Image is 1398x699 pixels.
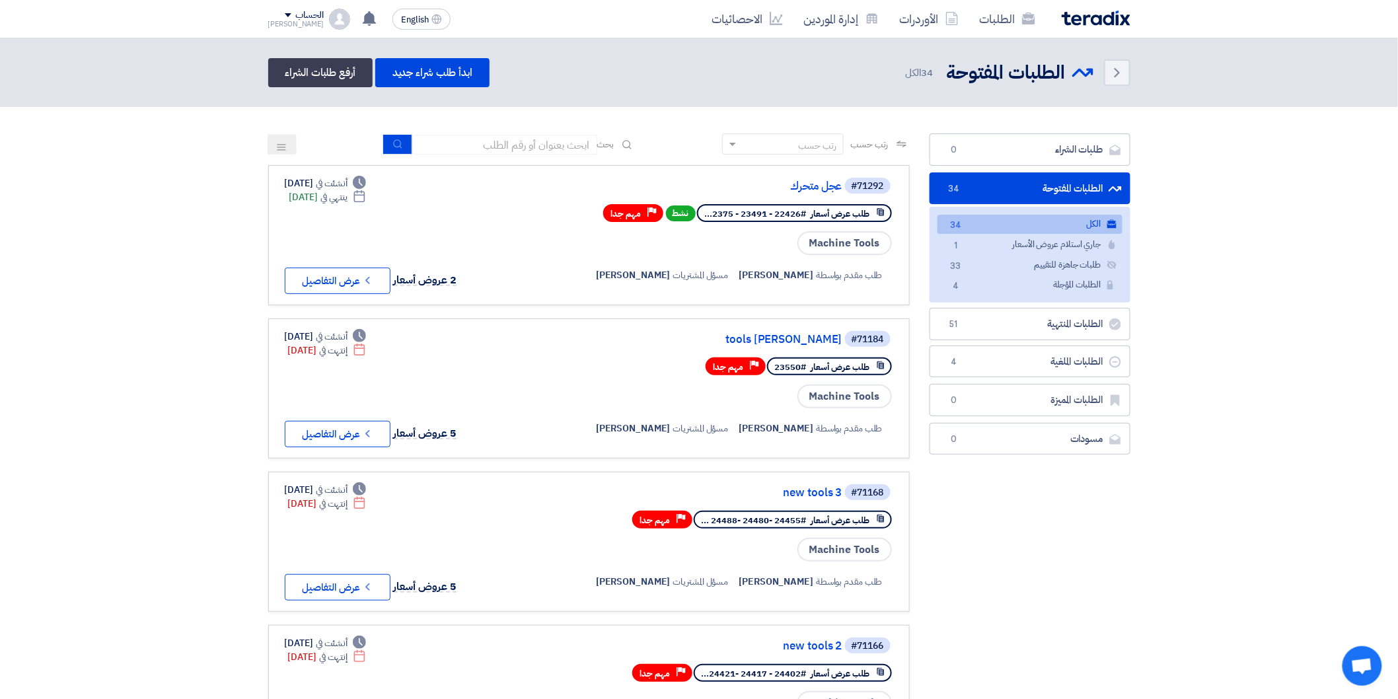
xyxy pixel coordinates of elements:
[285,636,367,650] div: [DATE]
[394,425,457,441] span: 5 عروض أسعار
[316,483,348,497] span: أنشئت في
[930,423,1130,455] a: مسودات0
[948,219,964,233] span: 34
[640,514,671,527] span: مهم جدا
[578,487,842,499] a: new tools 3
[938,215,1122,234] a: الكل
[798,139,836,153] div: رتب حسب
[1062,11,1130,26] img: Teradix logo
[938,276,1122,295] a: الطلبات المؤجلة
[596,268,671,282] span: [PERSON_NAME]
[285,483,367,497] div: [DATE]
[946,394,962,407] span: 0
[946,182,962,196] span: 34
[946,355,962,369] span: 4
[268,20,324,28] div: [PERSON_NAME]
[394,272,457,288] span: 2 عروض أسعار
[739,422,814,435] span: [PERSON_NAME]
[288,497,367,511] div: [DATE]
[852,335,884,344] div: #71184
[816,422,883,435] span: طلب مقدم بواسطة
[797,385,892,408] span: Machine Tools
[329,9,350,30] img: profile_test.png
[702,3,793,34] a: الاحصائيات
[268,58,373,87] a: أرفع طلبات الشراء
[319,497,348,511] span: إنتهت في
[288,344,367,357] div: [DATE]
[797,231,892,255] span: Machine Tools
[850,137,888,151] span: رتب حسب
[938,256,1122,275] a: طلبات جاهزة للتقييم
[596,422,671,435] span: [PERSON_NAME]
[905,65,936,81] span: الكل
[702,514,807,527] span: #24455 -24480 -24488 ...
[930,346,1130,378] a: الطلبات الملغية4
[702,667,807,680] span: #24402 - 24417 -24421...
[852,642,884,651] div: #71166
[946,143,962,157] span: 0
[811,514,870,527] span: طلب عرض أسعار
[852,182,884,191] div: #71292
[673,422,729,435] span: مسؤل المشتريات
[578,334,842,346] a: tools [PERSON_NAME]
[319,344,348,357] span: إنتهت في
[739,268,814,282] span: [PERSON_NAME]
[889,3,969,34] a: الأوردرات
[811,207,870,220] span: طلب عرض أسعار
[811,667,870,680] span: طلب عرض أسعار
[922,65,934,80] span: 34
[673,575,729,589] span: مسؤل المشتريات
[946,318,962,331] span: 51
[775,361,807,373] span: #23550
[816,575,883,589] span: طلب مقدم بواسطة
[714,361,744,373] span: مهم جدا
[930,172,1130,205] a: الطلبات المفتوحة34
[285,268,390,294] button: عرض التفاصيل
[578,180,842,192] a: عجل متحرك
[320,190,348,204] span: ينتهي في
[969,3,1046,34] a: الطلبات
[412,135,597,155] input: ابحث بعنوان أو رقم الطلب
[948,239,964,253] span: 1
[811,361,870,373] span: طلب عرض أسعار
[739,575,814,589] span: [PERSON_NAME]
[316,636,348,650] span: أنشئت في
[285,330,367,344] div: [DATE]
[285,421,390,447] button: عرض التفاصيل
[797,538,892,562] span: Machine Tools
[1343,646,1382,686] div: Open chat
[666,205,696,221] span: نشط
[316,176,348,190] span: أنشئت في
[289,190,367,204] div: [DATE]
[948,279,964,293] span: 4
[285,574,390,601] button: عرض التفاصيل
[394,579,457,595] span: 5 عروض أسعار
[852,488,884,497] div: #71168
[285,176,367,190] div: [DATE]
[392,9,451,30] button: English
[316,330,348,344] span: أنشئت في
[816,268,883,282] span: طلب مقدم بواسطة
[948,260,964,274] span: 33
[930,133,1130,166] a: طلبات الشراء0
[401,15,429,24] span: English
[793,3,889,34] a: إدارة الموردين
[930,384,1130,416] a: الطلبات المميزة0
[673,268,729,282] span: مسؤل المشتريات
[288,650,367,664] div: [DATE]
[596,575,671,589] span: [PERSON_NAME]
[597,137,614,151] span: بحث
[938,235,1122,254] a: جاري استلام عروض الأسعار
[705,207,807,220] span: #22426 - 23491 - 2375...
[578,640,842,652] a: new tools 2
[319,650,348,664] span: إنتهت في
[946,433,962,446] span: 0
[640,667,671,680] span: مهم جدا
[947,60,1066,86] h2: الطلبات المفتوحة
[611,207,642,220] span: مهم جدا
[375,58,490,87] a: ابدأ طلب شراء جديد
[295,10,324,21] div: الحساب
[930,308,1130,340] a: الطلبات المنتهية51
